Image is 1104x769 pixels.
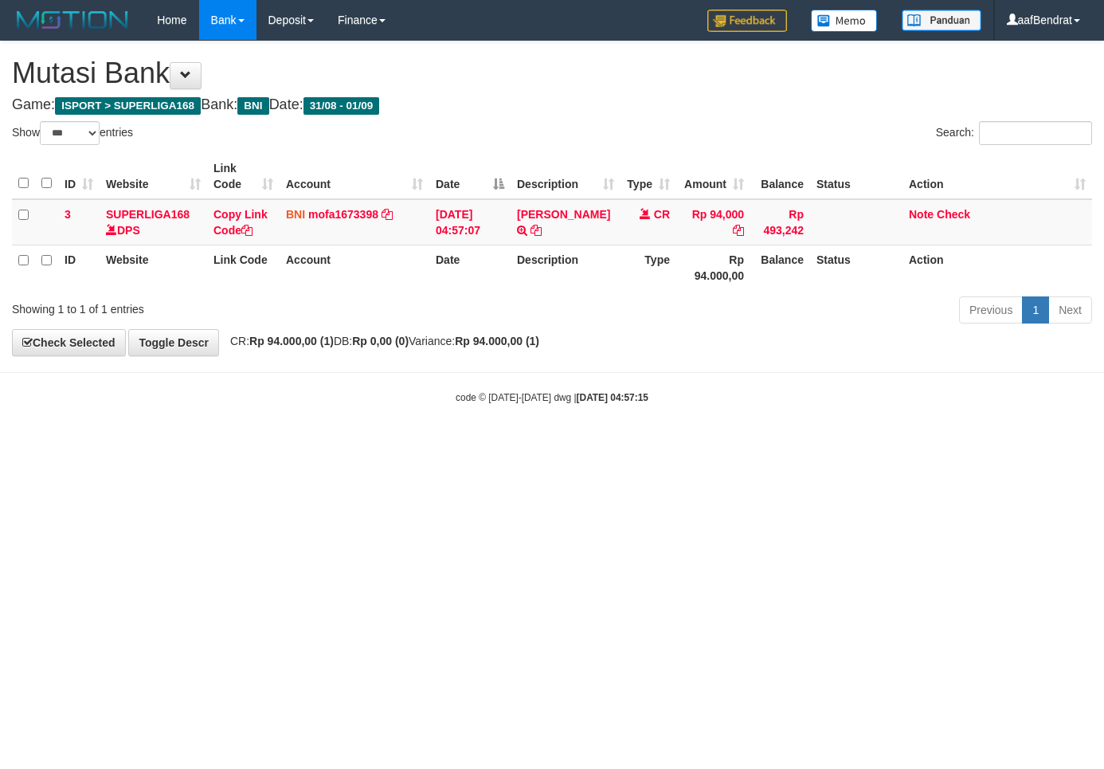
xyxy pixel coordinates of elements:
[1048,296,1092,324] a: Next
[676,199,750,245] td: Rp 94,000
[621,245,676,290] th: Type
[65,208,71,221] span: 3
[750,245,810,290] th: Balance
[12,8,133,32] img: MOTION_logo.png
[308,208,378,221] a: mofa1673398
[810,245,902,290] th: Status
[12,295,448,317] div: Showing 1 to 1 of 1 entries
[12,57,1092,89] h1: Mutasi Bank
[40,121,100,145] select: Showentries
[429,154,511,199] th: Date: activate to sort column descending
[902,10,981,31] img: panduan.png
[222,335,539,347] span: CR: DB: Variance:
[750,199,810,245] td: Rp 493,242
[511,245,621,290] th: Description
[936,121,1092,145] label: Search:
[352,335,409,347] strong: Rp 0,00 (0)
[237,97,268,115] span: BNI
[286,208,305,221] span: BNI
[128,329,219,356] a: Toggle Descr
[429,199,511,245] td: [DATE] 04:57:07
[382,208,393,221] a: Copy mofa1673398 to clipboard
[1022,296,1049,324] a: 1
[213,208,268,237] a: Copy Link Code
[676,154,750,199] th: Amount: activate to sort column ascending
[58,154,100,199] th: ID: activate to sort column ascending
[810,154,902,199] th: Status
[58,245,100,290] th: ID
[654,208,670,221] span: CR
[207,154,280,199] th: Link Code: activate to sort column ascending
[280,245,429,290] th: Account
[280,154,429,199] th: Account: activate to sort column ascending
[937,208,970,221] a: Check
[12,121,133,145] label: Show entries
[733,224,744,237] a: Copy Rp 94,000 to clipboard
[429,245,511,290] th: Date
[207,245,280,290] th: Link Code
[811,10,878,32] img: Button%20Memo.svg
[511,154,621,199] th: Description: activate to sort column ascending
[530,224,542,237] a: Copy ANDRI WAHYU PRIAJI to clipboard
[902,245,1092,290] th: Action
[979,121,1092,145] input: Search:
[12,97,1092,113] h4: Game: Bank: Date:
[249,335,334,347] strong: Rp 94.000,00 (1)
[456,392,648,403] small: code © [DATE]-[DATE] dwg |
[55,97,201,115] span: ISPORT > SUPERLIGA168
[12,329,126,356] a: Check Selected
[106,208,190,221] a: SUPERLIGA168
[909,208,934,221] a: Note
[303,97,380,115] span: 31/08 - 01/09
[100,199,207,245] td: DPS
[100,154,207,199] th: Website: activate to sort column ascending
[100,245,207,290] th: Website
[577,392,648,403] strong: [DATE] 04:57:15
[676,245,750,290] th: Rp 94.000,00
[902,154,1092,199] th: Action: activate to sort column ascending
[707,10,787,32] img: Feedback.jpg
[455,335,539,347] strong: Rp 94.000,00 (1)
[750,154,810,199] th: Balance
[621,154,676,199] th: Type: activate to sort column ascending
[517,208,610,221] a: [PERSON_NAME]
[959,296,1023,324] a: Previous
